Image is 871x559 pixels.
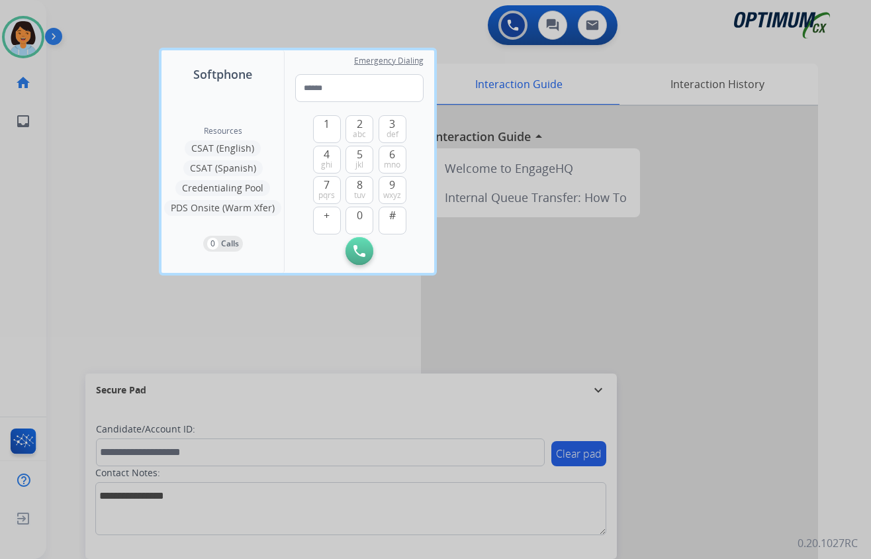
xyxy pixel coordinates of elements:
button: + [313,207,341,234]
p: Calls [221,238,239,250]
span: 7 [324,177,330,193]
button: 5jkl [345,146,373,174]
span: 9 [389,177,395,193]
img: call-button [353,245,365,257]
span: jkl [355,160,363,170]
button: 4ghi [313,146,341,174]
p: 0 [207,238,218,250]
button: # [379,207,406,234]
p: 0.20.1027RC [798,535,858,551]
span: + [324,207,330,223]
button: 7pqrs [313,176,341,204]
button: Credentialing Pool [175,180,270,196]
button: 0 [345,207,373,234]
button: 2abc [345,115,373,143]
button: CSAT (English) [185,140,261,156]
button: PDS Onsite (Warm Xfer) [164,200,281,216]
span: ghi [321,160,332,170]
span: 0 [357,207,363,223]
span: 3 [389,116,395,132]
span: Softphone [193,65,252,83]
span: 6 [389,146,395,162]
span: Emergency Dialing [354,56,424,66]
span: 2 [357,116,363,132]
span: # [389,207,396,223]
span: 1 [324,116,330,132]
button: 8tuv [345,176,373,204]
span: def [387,129,398,140]
button: 1 [313,115,341,143]
span: 8 [357,177,363,193]
span: 4 [324,146,330,162]
span: wxyz [383,190,401,201]
button: 0Calls [203,236,243,252]
button: 6mno [379,146,406,174]
span: Resources [204,126,242,136]
span: pqrs [318,190,335,201]
button: 9wxyz [379,176,406,204]
span: abc [353,129,366,140]
button: CSAT (Spanish) [183,160,263,176]
span: 5 [357,146,363,162]
span: mno [384,160,400,170]
span: tuv [354,190,365,201]
button: 3def [379,115,406,143]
